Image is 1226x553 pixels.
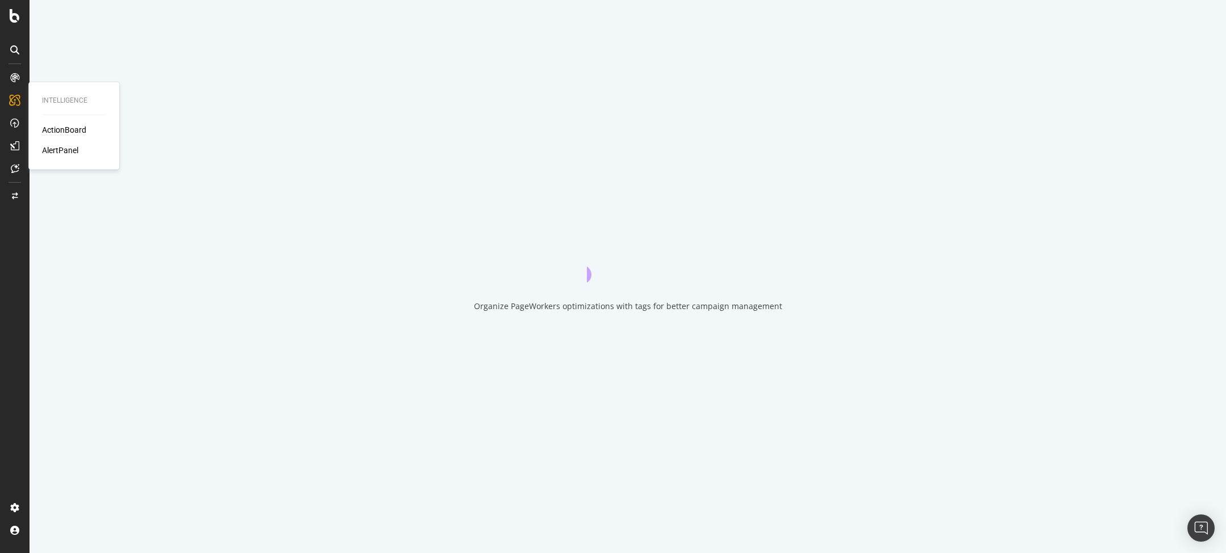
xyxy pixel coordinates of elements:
[1187,514,1215,542] div: Open Intercom Messenger
[474,301,782,312] div: Organize PageWorkers optimizations with tags for better campaign management
[42,96,106,105] div: Intelligence
[42,124,86,136] a: ActionBoard
[587,242,669,282] div: animation
[42,145,78,156] a: AlertPanel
